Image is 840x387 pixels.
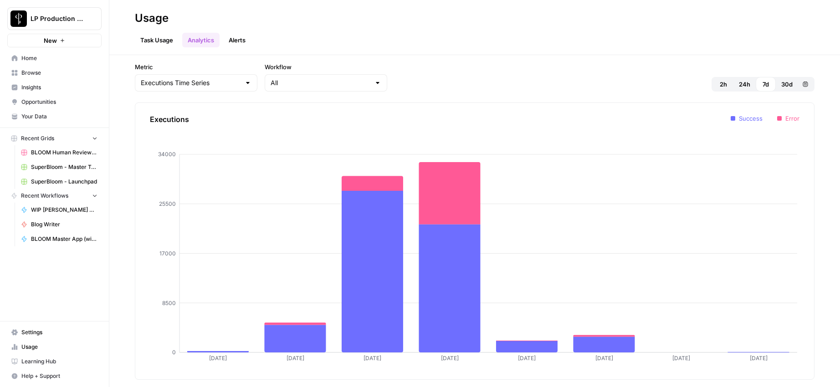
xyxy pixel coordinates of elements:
[777,114,799,123] li: Error
[31,163,97,171] span: SuperBloom - Master Topic List
[159,200,176,207] tspan: 25500
[17,160,102,174] a: SuperBloom - Master Topic List
[17,174,102,189] a: SuperBloom - Launchpad
[223,33,251,47] a: Alerts
[31,148,97,157] span: BLOOM Human Review (ver2)
[720,80,727,89] span: 2h
[31,178,97,186] span: SuperBloom - Launchpad
[21,192,68,200] span: Recent Workflows
[781,80,793,89] span: 30d
[21,112,97,121] span: Your Data
[17,217,102,232] a: Blog Writer
[21,372,97,380] span: Help + Support
[17,203,102,217] a: WIP [PERSON_NAME] Blog writer
[518,355,536,362] tspan: [DATE]
[7,340,102,354] a: Usage
[287,355,304,362] tspan: [DATE]
[265,62,387,71] label: Workflow
[21,83,97,92] span: Insights
[162,300,176,306] tspan: 8500
[21,98,97,106] span: Opportunities
[31,14,86,23] span: LP Production Workloads
[21,343,97,351] span: Usage
[31,220,97,229] span: Blog Writer
[17,232,102,246] a: BLOOM Master App (with human review)
[7,66,102,80] a: Browse
[731,114,763,123] li: Success
[7,95,102,109] a: Opportunities
[135,33,179,47] a: Task Usage
[595,355,613,362] tspan: [DATE]
[713,77,733,92] button: 2h
[7,34,102,47] button: New
[31,206,97,214] span: WIP [PERSON_NAME] Blog writer
[750,355,768,362] tspan: [DATE]
[7,80,102,95] a: Insights
[17,145,102,160] a: BLOOM Human Review (ver2)
[7,51,102,66] a: Home
[21,134,54,143] span: Recent Grids
[209,355,227,362] tspan: [DATE]
[135,11,169,25] div: Usage
[672,355,690,362] tspan: [DATE]
[182,33,220,47] a: Analytics
[141,78,241,87] input: Executions Time Series
[7,369,102,383] button: Help + Support
[441,355,459,362] tspan: [DATE]
[158,151,176,158] tspan: 34000
[44,36,57,45] span: New
[21,357,97,366] span: Learning Hub
[733,77,756,92] button: 24h
[7,109,102,124] a: Your Data
[763,80,769,89] span: 7d
[7,189,102,203] button: Recent Workflows
[21,328,97,336] span: Settings
[10,10,27,27] img: LP Production Workloads Logo
[776,77,798,92] button: 30d
[7,7,102,30] button: Workspace: LP Production Workloads
[7,325,102,340] a: Settings
[739,80,750,89] span: 24h
[7,354,102,369] a: Learning Hub
[7,132,102,145] button: Recent Grids
[159,250,176,257] tspan: 17000
[271,78,370,87] input: All
[21,54,97,62] span: Home
[172,349,176,356] tspan: 0
[21,69,97,77] span: Browse
[364,355,381,362] tspan: [DATE]
[31,235,97,243] span: BLOOM Master App (with human review)
[135,62,257,71] label: Metric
